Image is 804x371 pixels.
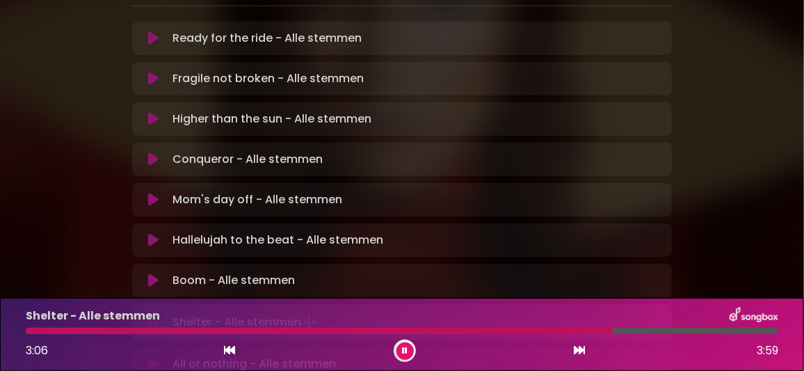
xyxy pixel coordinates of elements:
[172,111,371,127] p: Higher than the sun - Alle stemmen
[172,70,364,87] p: Fragile not broken - Alle stemmen
[757,342,778,359] span: 3:59
[172,232,383,248] p: Hallelujah to the beat - Alle stemmen
[172,272,295,289] p: Boom - Alle stemmen
[26,308,160,324] p: Shelter - Alle stemmen
[172,191,342,208] p: Mom's day off - Alle stemmen
[172,30,362,47] p: Ready for the ride - Alle stemmen
[172,151,323,168] p: Conqueror - Alle stemmen
[26,342,48,358] span: 3:06
[730,307,778,325] img: songbox-logo-white.png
